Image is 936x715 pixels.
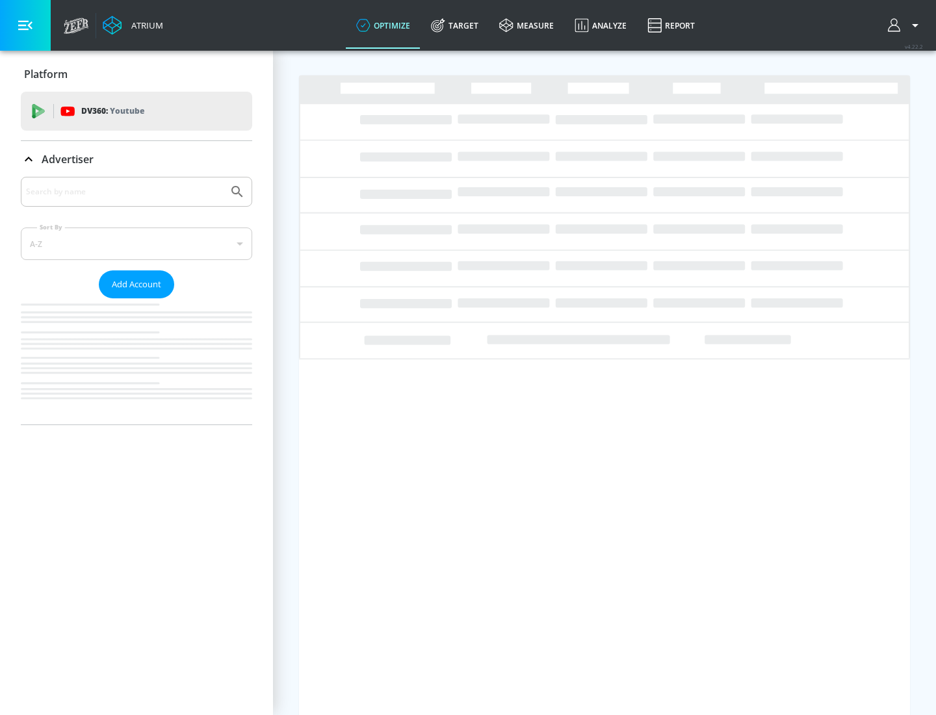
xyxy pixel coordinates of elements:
div: DV360: Youtube [21,92,252,131]
label: Sort By [37,223,65,231]
span: Add Account [112,277,161,292]
a: measure [489,2,564,49]
p: Platform [24,67,68,81]
div: Atrium [126,19,163,31]
button: Add Account [99,270,174,298]
nav: list of Advertiser [21,298,252,424]
div: Platform [21,56,252,92]
p: DV360: [81,104,144,118]
a: Target [421,2,489,49]
a: Atrium [103,16,163,35]
span: v 4.22.2 [905,43,923,50]
a: optimize [346,2,421,49]
p: Youtube [110,104,144,118]
div: A-Z [21,227,252,260]
input: Search by name [26,183,223,200]
div: Advertiser [21,177,252,424]
p: Advertiser [42,152,94,166]
a: Analyze [564,2,637,49]
div: Advertiser [21,141,252,177]
a: Report [637,2,705,49]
